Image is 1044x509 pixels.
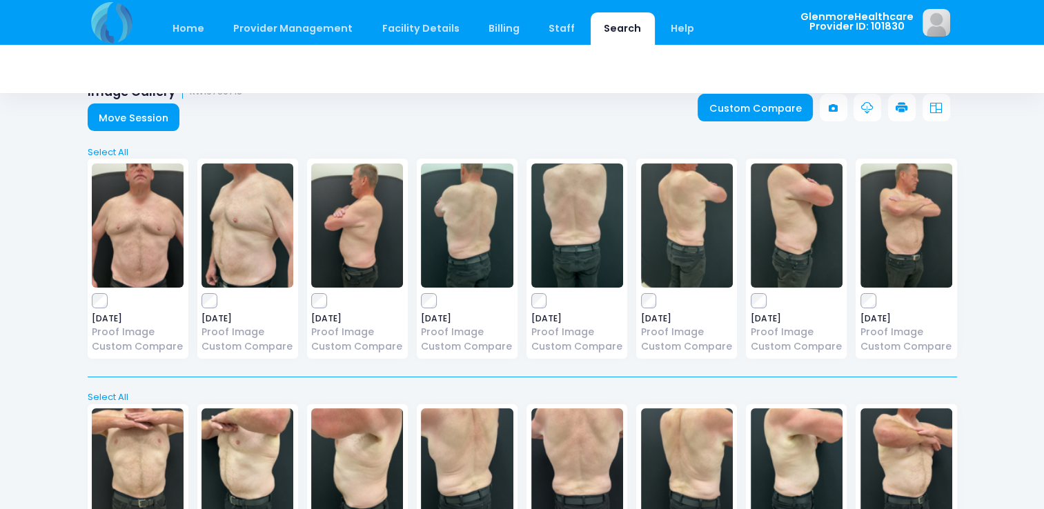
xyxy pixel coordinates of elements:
a: Provider Management [220,12,366,45]
span: [DATE] [641,315,733,323]
img: image [923,9,950,37]
img: image [860,163,952,288]
a: Custom Compare [311,339,403,354]
h1: Image Gallery [88,85,243,99]
img: image [641,163,733,288]
a: Select All [83,146,961,159]
img: image [421,163,513,288]
span: [DATE] [860,315,952,323]
a: Custom Compare [860,339,952,354]
a: Move Session [88,103,180,131]
span: [DATE] [421,315,513,323]
a: Proof Image [751,325,843,339]
a: Staff [535,12,589,45]
a: Proof Image [92,325,184,339]
a: Proof Image [201,325,293,339]
span: [DATE] [92,315,184,323]
a: Proof Image [531,325,623,339]
a: Proof Image [311,325,403,339]
span: [DATE] [751,315,843,323]
a: Custom Compare [641,339,733,354]
img: image [751,163,843,288]
a: Facility Details [368,12,473,45]
span: [DATE] [531,315,623,323]
a: Proof Image [641,325,733,339]
a: Proof Image [421,325,513,339]
img: image [531,163,623,288]
img: image [92,163,184,288]
span: [DATE] [311,315,403,323]
a: Search [591,12,655,45]
a: Custom Compare [421,339,513,354]
a: Home [159,12,218,45]
a: Custom Compare [531,339,623,354]
a: Billing [475,12,533,45]
span: GlenmoreHealthcare Provider ID: 101830 [800,12,914,32]
a: Proof Image [860,325,952,339]
a: Help [657,12,707,45]
a: Select All [83,390,961,404]
img: image [201,163,293,288]
span: [DATE] [201,315,293,323]
a: Custom Compare [698,94,813,121]
a: Custom Compare [751,339,843,354]
img: image [311,163,403,288]
small: RW19780716 [190,87,242,97]
a: Custom Compare [92,339,184,354]
a: Custom Compare [201,339,293,354]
